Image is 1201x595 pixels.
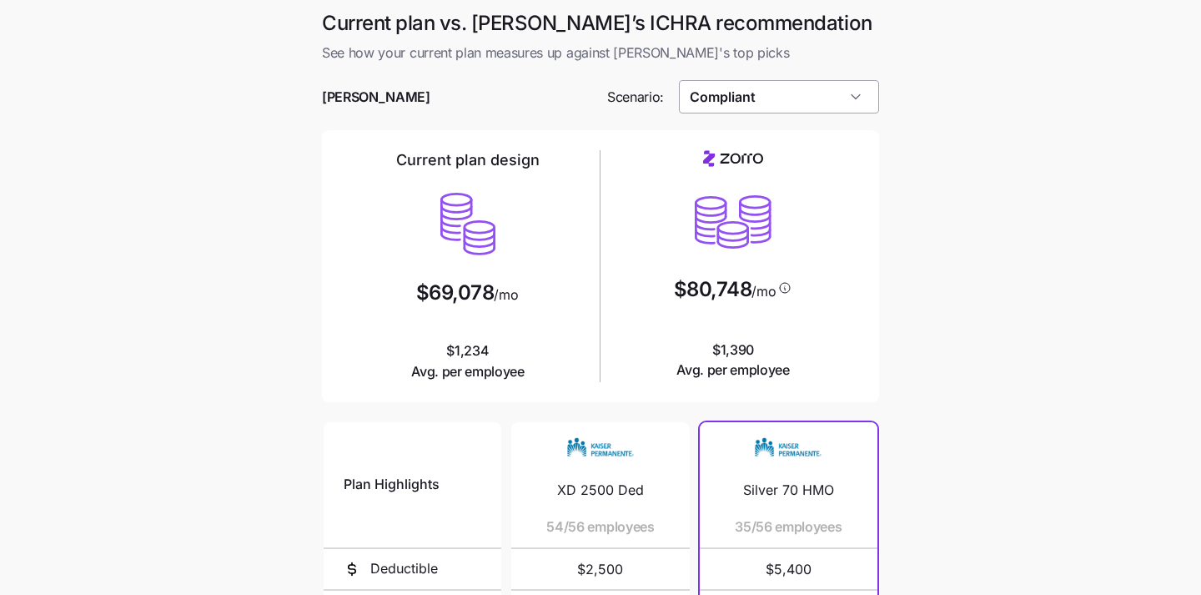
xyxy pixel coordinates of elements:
[322,87,430,108] span: [PERSON_NAME]
[494,288,518,301] span: /mo
[411,340,525,382] span: $1,234
[743,480,834,501] span: Silver 70 HMO
[370,558,438,579] span: Deductible
[607,87,664,108] span: Scenario:
[546,517,654,537] span: 54/56 employees
[674,280,752,300] span: $80,748
[755,432,822,464] img: Carrier
[676,340,790,381] span: $1,390
[735,517,842,537] span: 35/56 employees
[720,549,857,589] span: $5,400
[322,43,879,63] span: See how your current plan measures up against [PERSON_NAME]'s top picks
[411,361,525,382] span: Avg. per employee
[322,10,879,36] h1: Current plan vs. [PERSON_NAME]’s ICHRA recommendation
[396,150,540,170] h2: Current plan design
[567,432,634,464] img: Carrier
[416,283,495,303] span: $69,078
[751,285,776,298] span: /mo
[531,549,669,589] span: $2,500
[676,360,790,381] span: Avg. per employee
[557,480,644,501] span: XD 2500 Ded
[344,474,440,495] span: Plan Highlights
